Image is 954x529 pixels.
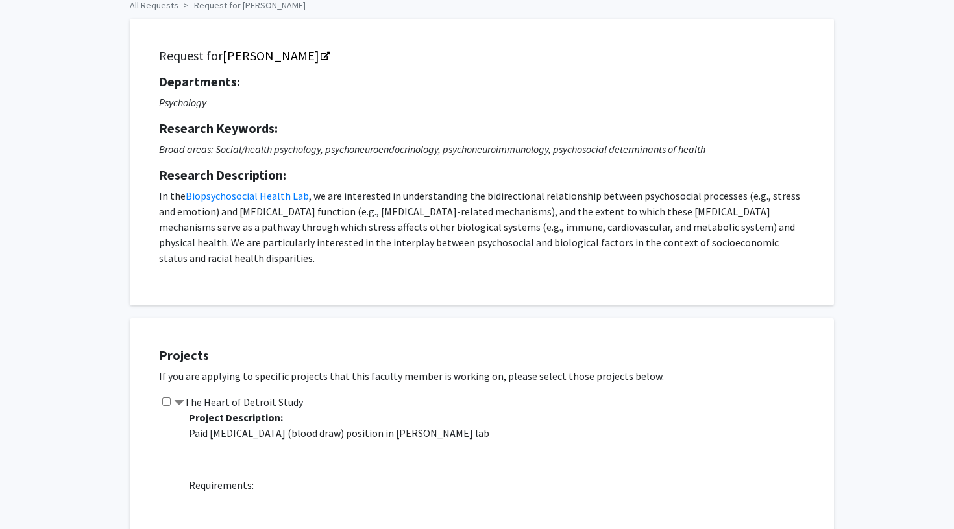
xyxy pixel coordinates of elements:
strong: Research Description: [159,167,286,183]
strong: Research Keywords: [159,120,278,136]
span: Paid [MEDICAL_DATA] (blood draw) position in [PERSON_NAME] lab [189,427,489,440]
p: In the , we are interested in understanding the bidirectional relationship between psychosocial p... [159,188,805,266]
i: Psychology [159,96,206,109]
b: Project Description: [189,411,283,424]
iframe: Chat [10,471,55,519]
label: The Heart of Detroit Study [174,394,303,410]
p: Broad areas: Social/health psychology, psychoneuroendocrinology, psychoneuroimmunology, psychosoc... [159,141,805,157]
strong: Departments: [159,73,240,89]
a: Opens in a new tab [223,47,328,64]
span: Requirements: [189,478,254,491]
a: Biopsychosocial Health Lab [186,189,309,202]
strong: Projects [159,347,209,363]
h5: Request for [159,48,805,64]
p: If you are applying to specific projects that this faculty member is working on, please select th... [159,368,821,384]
